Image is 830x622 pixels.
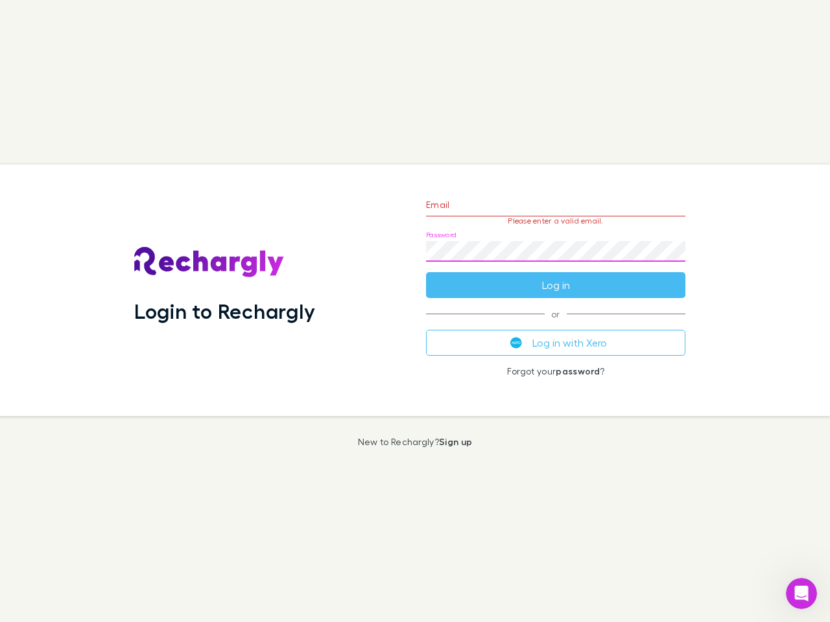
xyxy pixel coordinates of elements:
[426,230,456,240] label: Password
[134,247,285,278] img: Rechargly's Logo
[134,299,315,323] h1: Login to Rechargly
[426,330,685,356] button: Log in with Xero
[426,366,685,376] p: Forgot your ?
[426,272,685,298] button: Log in
[786,578,817,609] iframe: Intercom live chat
[556,365,600,376] a: password
[358,437,473,447] p: New to Rechargly?
[426,216,685,225] p: Please enter a valid email.
[439,436,472,447] a: Sign up
[510,337,522,349] img: Xero's logo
